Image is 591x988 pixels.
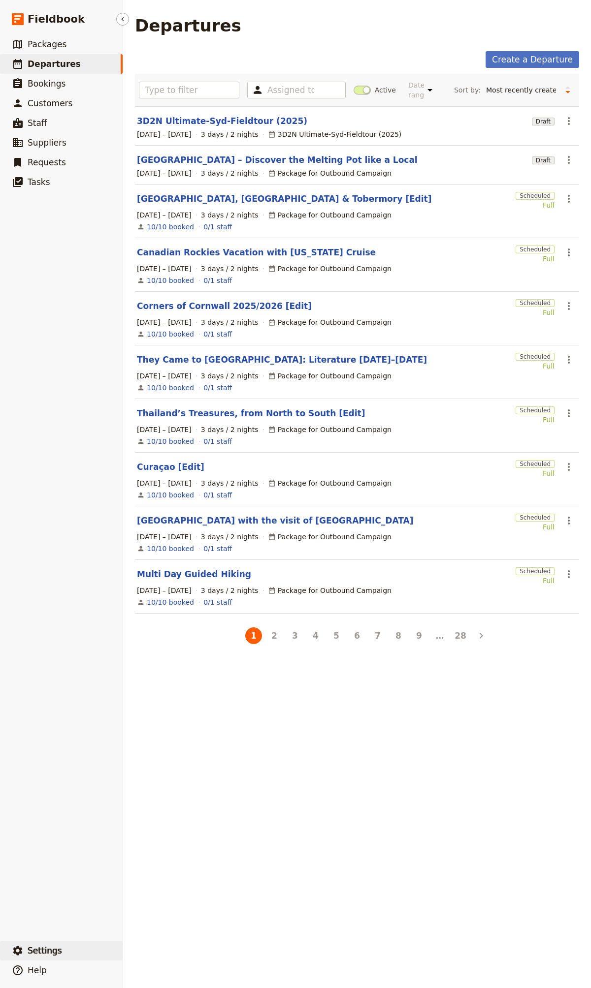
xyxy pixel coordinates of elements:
span: [DATE] – [DATE] [137,586,192,595]
span: [DATE] – [DATE] [137,168,192,178]
span: Scheduled [516,460,555,468]
button: 2 [266,627,283,644]
button: Actions [560,512,577,529]
span: Departures [28,59,81,69]
a: Create a Departure [486,51,579,68]
span: [DATE] – [DATE] [137,317,192,327]
span: 3 days / 2 nights [201,586,259,595]
span: Scheduled [516,567,555,575]
span: 3 days / 2 nights [201,425,259,434]
button: Actions [560,298,577,314]
button: 1 [245,627,262,644]
span: Staff [28,118,47,128]
span: [DATE] – [DATE] [137,129,192,139]
input: Type to filter [139,82,239,98]
div: Package for Outbound Campaign [268,478,392,488]
span: Active [375,85,396,95]
span: [DATE] – [DATE] [137,532,192,542]
a: Corners of Cornwall 2025/2026 [Edit] [137,300,312,312]
span: Suppliers [28,138,66,148]
div: Package for Outbound Campaign [268,317,392,327]
a: Thailand’s Treasures, from North to South [Edit] [137,407,365,419]
span: 3 days / 2 nights [201,371,259,381]
button: Hide menu [116,13,129,26]
a: They Came to [GEOGRAPHIC_DATA]: Literature [DATE]–[DATE] [137,354,427,366]
button: 8 [390,627,407,644]
a: 0/1 staff [203,597,232,607]
button: 3 [287,627,303,644]
span: 3 days / 2 nights [201,129,259,139]
span: [DATE] – [DATE] [137,425,192,434]
span: Bookings [28,79,66,89]
a: View the bookings for this departure [147,383,194,393]
a: View the bookings for this departure [147,276,194,285]
span: Draft [532,118,555,125]
div: Package for Outbound Campaign [268,586,392,595]
button: 28 [452,627,469,644]
div: Full [516,415,555,425]
button: Actions [560,244,577,261]
span: Scheduled [516,299,555,307]
a: 0/1 staff [203,222,232,232]
button: 5 [328,627,345,644]
button: 4 [307,627,324,644]
ul: Pagination [223,625,492,646]
button: 7 [369,627,386,644]
a: 3D2N Ultimate-Syd-Fieldtour (2025) [137,115,307,127]
span: [DATE] – [DATE] [137,264,192,274]
button: Actions [560,351,577,368]
button: 6 [349,627,365,644]
span: Tasks [28,177,50,187]
a: 0/1 staff [203,436,232,446]
input: Assigned to [267,84,314,96]
span: Customers [28,98,72,108]
div: Package for Outbound Campaign [268,168,392,178]
a: Curaçao [Edit] [137,461,204,473]
a: View the bookings for this departure [147,329,194,339]
span: 3 days / 2 nights [201,264,259,274]
span: [DATE] – [DATE] [137,478,192,488]
div: Full [516,361,555,371]
a: Multi Day Guided Hiking [137,568,251,580]
a: 0/1 staff [203,383,232,393]
a: View the bookings for this departure [147,222,194,232]
span: Settings [28,946,62,956]
span: Sort by: [454,85,481,95]
a: 0/1 staff [203,329,232,339]
span: Scheduled [516,406,555,414]
button: Change sort direction [560,83,575,97]
span: Fieldbook [28,12,85,27]
span: [DATE] – [DATE] [137,210,192,220]
a: [GEOGRAPHIC_DATA] with the visit of [GEOGRAPHIC_DATA] [137,515,413,526]
a: Canadian Rockies Vacation with [US_STATE] Cruise [137,247,376,258]
div: Package for Outbound Campaign [268,210,392,220]
a: View the bookings for this departure [147,544,194,554]
div: Full [516,522,555,532]
span: 3 days / 2 nights [201,532,259,542]
div: Package for Outbound Campaign [268,371,392,381]
li: … [429,628,450,644]
div: Full [516,308,555,317]
button: Actions [560,190,577,207]
button: 9 [411,627,427,644]
span: Scheduled [516,192,555,200]
span: Requests [28,157,66,167]
a: View the bookings for this departure [147,597,194,607]
button: Actions [560,113,577,129]
span: Scheduled [516,246,555,253]
button: Actions [560,152,577,168]
span: Scheduled [516,514,555,522]
span: Draft [532,156,555,164]
a: 0/1 staff [203,490,232,500]
span: 3 days / 2 nights [201,478,259,488]
a: View the bookings for this departure [147,436,194,446]
span: 3 days / 2 nights [201,168,259,178]
button: Next [473,627,490,644]
span: 3 days / 2 nights [201,317,259,327]
h1: Departures [135,16,241,35]
a: 0/1 staff [203,544,232,554]
div: Package for Outbound Campaign [268,264,392,274]
span: Packages [28,39,66,49]
select: Sort by: [482,83,560,97]
div: Full [516,468,555,478]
